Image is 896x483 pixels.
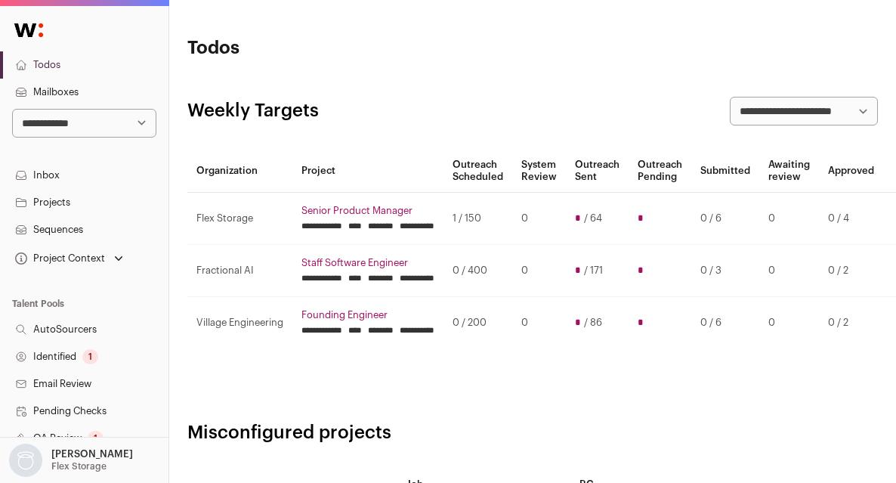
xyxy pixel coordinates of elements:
[292,150,443,193] th: Project
[6,444,136,477] button: Open dropdown
[759,297,819,349] td: 0
[187,245,292,297] td: Fractional AI
[759,245,819,297] td: 0
[759,193,819,245] td: 0
[512,245,566,297] td: 0
[819,297,883,349] td: 0 / 2
[187,36,418,60] h1: Todos
[88,431,104,446] div: 1
[443,297,512,349] td: 0 / 200
[584,317,602,329] span: / 86
[512,193,566,245] td: 0
[584,212,602,224] span: / 64
[691,297,759,349] td: 0 / 6
[187,99,319,123] h2: Weekly Targets
[512,297,566,349] td: 0
[819,150,883,193] th: Approved
[12,248,126,269] button: Open dropdown
[443,193,512,245] td: 1 / 150
[584,265,603,277] span: / 171
[51,460,107,472] p: Flex Storage
[691,245,759,297] td: 0 / 3
[187,297,292,349] td: Village Engineering
[187,150,292,193] th: Organization
[9,444,42,477] img: nopic.png
[629,150,691,193] th: Outreach Pending
[187,193,292,245] td: Flex Storage
[566,150,629,193] th: Outreach Sent
[512,150,566,193] th: System Review
[691,193,759,245] td: 0 / 6
[819,193,883,245] td: 0 / 4
[6,15,51,45] img: Wellfound
[301,205,434,217] a: Senior Product Manager
[443,245,512,297] td: 0 / 400
[759,150,819,193] th: Awaiting review
[819,245,883,297] td: 0 / 2
[301,257,434,269] a: Staff Software Engineer
[82,349,98,364] div: 1
[691,150,759,193] th: Submitted
[301,309,434,321] a: Founding Engineer
[51,448,133,460] p: [PERSON_NAME]
[443,150,512,193] th: Outreach Scheduled
[12,252,105,265] div: Project Context
[187,421,878,445] h2: Misconfigured projects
